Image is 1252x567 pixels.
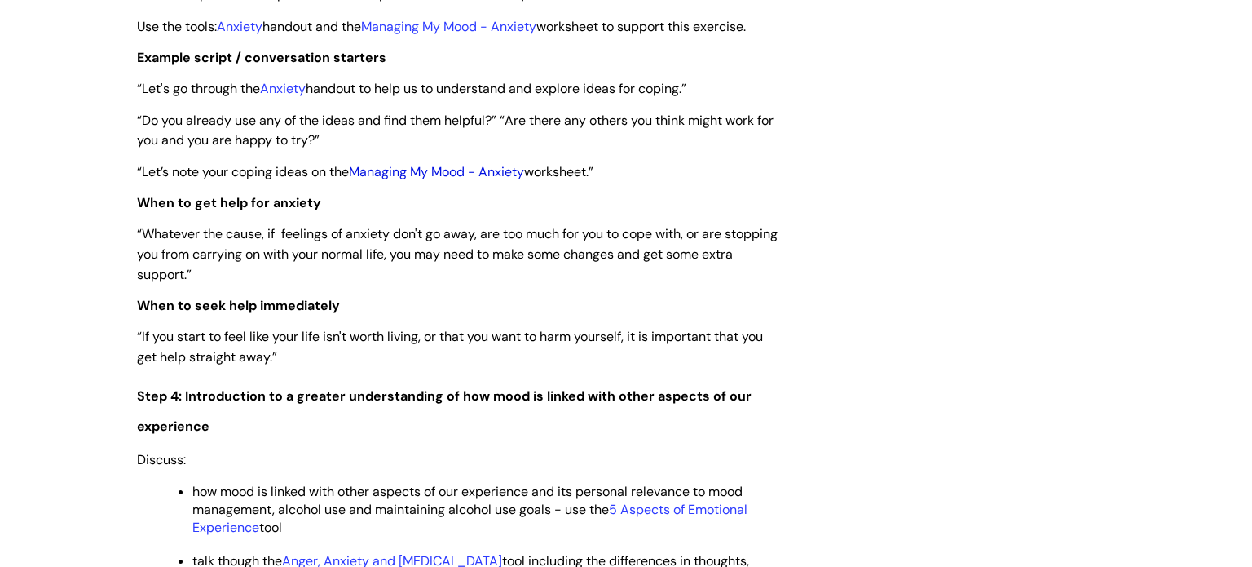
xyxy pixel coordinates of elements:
[137,451,186,468] span: Discuss:
[192,501,747,536] a: 5 Aspects of Emotional Experience
[137,225,778,283] span: “Whatever the cause, if feelings of anxiety don't go away, are too much for you to cope with, or ...
[217,18,262,35] a: Anxiety
[137,328,763,365] span: “If you start to feel like your life isn't worth living, or that you want to harm yourself, it is...
[137,80,686,97] span: “Let's go through the handout to help us to understand and explore ideas for coping.”
[137,112,774,149] span: “Do you already use any of the ideas and find them helpful?” “Are there any others you think migh...
[137,163,593,180] span: “Let’s note your coping ideas on the worksheet.”
[137,49,386,66] strong: Example script / conversation starters
[260,80,306,97] a: Anxiety
[137,297,340,314] strong: When to seek help immediately
[361,18,536,35] a: Managing My Mood - Anxiety
[137,388,752,435] span: Step 4: Introduction to a greater understanding of how mood is linked with other aspects of our e...
[349,163,524,180] a: Managing My Mood - Anxiety
[137,18,746,35] span: Use the tools: handout and the worksheet to support this exercise.
[192,483,747,536] span: how mood is linked with other aspects of our experience and its personal relevance to mood manage...
[137,194,321,211] strong: When to get help for anxiety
